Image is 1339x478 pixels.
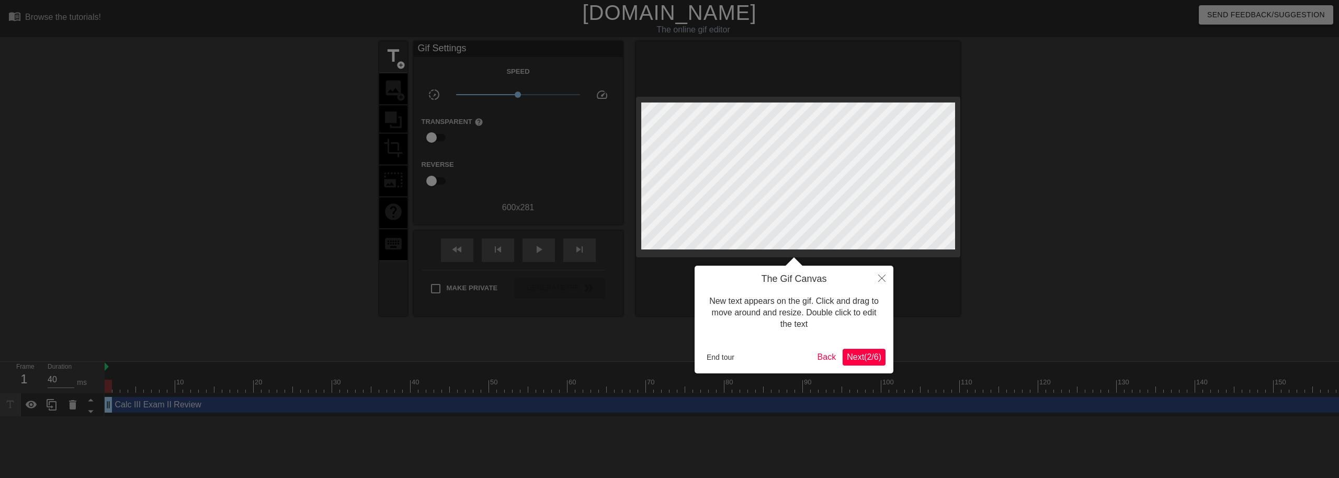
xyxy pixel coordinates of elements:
button: Back [813,349,841,366]
button: Next [843,349,886,366]
h4: The Gif Canvas [702,274,886,285]
span: Next ( 2 / 6 ) [847,352,881,361]
div: New text appears on the gif. Click and drag to move around and resize. Double click to edit the text [702,285,886,341]
button: End tour [702,349,739,365]
button: Close [870,266,893,290]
